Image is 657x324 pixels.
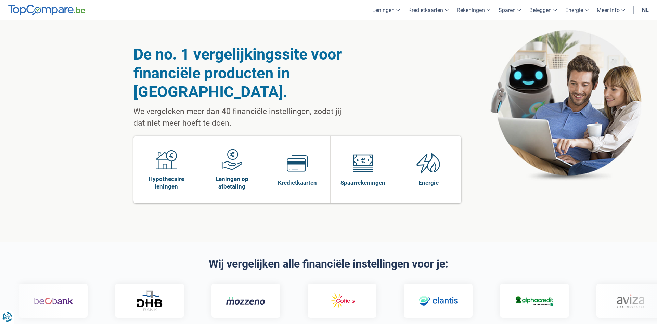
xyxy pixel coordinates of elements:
img: DHB Bank [135,290,163,311]
span: Leningen op afbetaling [203,175,261,190]
a: Hypothecaire leningen Hypothecaire leningen [133,136,199,203]
img: Leningen op afbetaling [221,149,243,170]
a: Kredietkaarten Kredietkaarten [265,136,330,203]
h2: Wij vergelijken alle financiële instellingen voor je: [133,258,524,270]
span: Kredietkaarten [278,179,317,186]
img: Beobank [33,291,72,311]
img: Cofidis [322,291,361,311]
img: TopCompare [8,5,85,16]
img: Mozzeno [225,297,265,305]
img: Hypothecaire leningen [156,149,177,170]
span: Energie [418,179,439,186]
h1: De no. 1 vergelijkingssite voor financiële producten in [GEOGRAPHIC_DATA]. [133,45,348,101]
img: Spaarrekeningen [352,153,374,174]
a: Energie Energie [396,136,461,203]
img: Kredietkaarten [287,153,308,174]
p: We vergeleken meer dan 40 financiële instellingen, zodat jij dat niet meer hoeft te doen. [133,106,348,129]
span: Hypothecaire leningen [137,175,196,190]
img: Energie [416,153,440,174]
a: Leningen op afbetaling Leningen op afbetaling [199,136,265,203]
a: Spaarrekeningen Spaarrekeningen [331,136,396,203]
span: Spaarrekeningen [340,179,385,186]
img: Alphacredit [514,295,553,307]
img: Elantis [418,291,457,311]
